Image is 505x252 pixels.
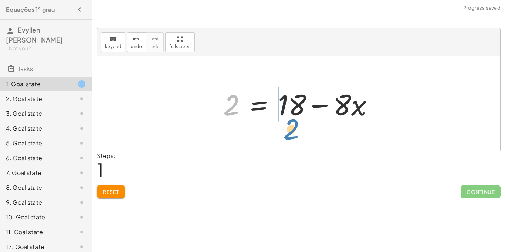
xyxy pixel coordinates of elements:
i: Task not started. [77,94,86,103]
label: Steps: [97,152,115,159]
div: 4. Goal state [6,124,65,133]
span: Evyllen [PERSON_NAME] [6,26,63,44]
button: keyboardkeypad [101,32,125,52]
i: Task not started. [77,242,86,251]
i: Task not started. [77,154,86,162]
i: redo [151,35,158,44]
button: redoredo [146,32,164,52]
i: Task started. [77,80,86,88]
div: 9. Goal state [6,198,65,207]
div: 2. Goal state [6,94,65,103]
i: Task not started. [77,168,86,177]
span: redo [150,44,160,49]
div: 10. Goal state [6,213,65,222]
div: 8. Goal state [6,183,65,192]
div: 1. Goal state [6,80,65,88]
i: Task not started. [77,183,86,192]
i: Task not started. [77,124,86,133]
div: 5. Goal state [6,139,65,148]
i: undo [133,35,140,44]
button: fullscreen [165,32,195,52]
span: 1 [97,158,104,181]
button: Reset [97,185,125,198]
i: Task not started. [77,213,86,222]
div: 12. Goal state [6,242,65,251]
i: Task not started. [77,109,86,118]
span: fullscreen [169,44,191,49]
span: Reset [103,188,119,195]
i: Task not started. [77,198,86,207]
h4: Equações 1° grau [6,5,55,14]
span: keypad [105,44,121,49]
div: 11. Goal state [6,228,65,236]
div: 3. Goal state [6,109,65,118]
i: Task not started. [77,228,86,236]
span: Tasks [18,65,33,73]
div: Not you? [9,45,86,52]
span: undo [131,44,142,49]
span: Progress saved [463,4,501,12]
button: undoundo [127,32,146,52]
div: 7. Goal state [6,168,65,177]
div: 6. Goal state [6,154,65,162]
i: keyboard [109,35,116,44]
i: Task not started. [77,139,86,148]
